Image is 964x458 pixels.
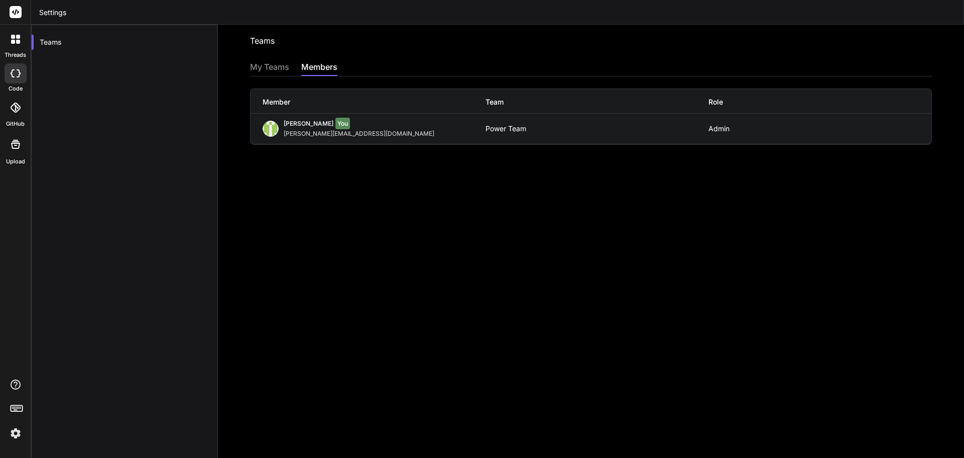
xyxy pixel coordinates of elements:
[708,125,931,133] div: Admin
[284,130,438,138] div: [PERSON_NAME][EMAIL_ADDRESS][DOMAIN_NAME]
[263,97,486,107] div: Member
[6,120,25,128] label: GitHub
[486,125,526,133] div: Power Team
[301,61,337,75] div: members
[486,97,708,107] div: Team
[250,35,275,57] h2: Teams
[5,51,26,59] label: threads
[250,61,289,75] div: My Teams
[284,120,333,127] span: [PERSON_NAME]
[6,157,25,166] label: Upload
[9,84,23,93] label: code
[708,97,931,107] div: Role
[263,121,279,137] img: profile_image
[7,425,24,442] img: settings
[335,118,350,129] span: You
[32,31,217,53] div: Teams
